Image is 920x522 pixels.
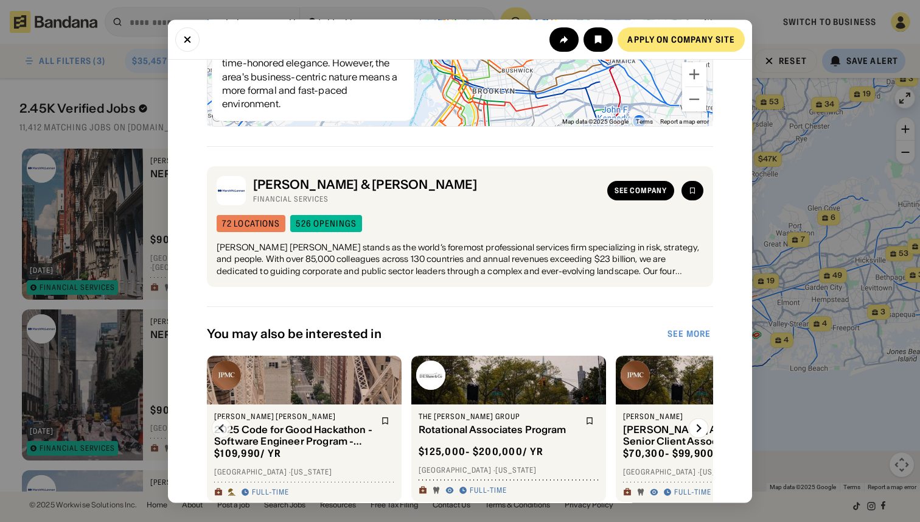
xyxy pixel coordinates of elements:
a: Terms (opens in new tab) [636,118,653,125]
div: $ 70,300 - $99,900 / yr [623,448,735,460]
div: See company [615,187,667,194]
div: [PERSON_NAME] [PERSON_NAME] stands as the world’s foremost professional services firm specializin... [217,242,703,278]
img: Google [211,110,251,126]
img: J.P. Morgan Chase logo [212,361,241,390]
div: [PERSON_NAME] [623,412,782,422]
div: Full-time [674,488,711,498]
div: [GEOGRAPHIC_DATA] · [US_STATE] [214,468,394,478]
div: Full-time [252,488,289,498]
div: Financial Services [253,194,600,204]
button: Close [175,27,200,51]
img: The D. E. Shaw Group logo [416,361,445,390]
img: Left Arrow [212,419,231,439]
div: Apply on company site [627,35,735,43]
div: Full-time [470,485,507,495]
div: [PERSON_NAME] & [PERSON_NAME] [253,177,600,192]
div: [GEOGRAPHIC_DATA] · [US_STATE] [623,468,803,478]
div: See more [667,330,711,339]
div: $ 125,000 - $200,000 / yr [419,445,543,458]
span: Map data ©2025 Google [562,118,629,125]
img: J.P. Morgan logo [621,361,650,390]
div: [GEOGRAPHIC_DATA] · [US_STATE] [419,465,599,475]
button: Zoom out [682,87,706,111]
button: Zoom in [682,62,706,86]
img: Right Arrow [689,419,708,439]
a: Report a map error [660,118,709,125]
div: $ 109,990 / yr [214,448,281,460]
a: Open this area in Google Maps (opens a new window) [211,110,251,126]
img: Marsh & McLennan logo [217,176,246,205]
div: 526 openings [296,219,356,228]
div: 72 locations [222,219,280,228]
div: [PERSON_NAME] [PERSON_NAME] [214,412,374,422]
div: Rotational Associates Program [419,424,578,436]
div: You may also be interested in [207,327,665,342]
div: [PERSON_NAME] Advisors - Senior Client Associate - [US_STATE], [GEOGRAPHIC_DATA] [623,424,782,447]
div: 2025 Code for Good Hackathon - Software Engineer Program - Summer Internship - [GEOGRAPHIC_DATA] [214,424,374,447]
div: The [PERSON_NAME] Group [419,412,578,422]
